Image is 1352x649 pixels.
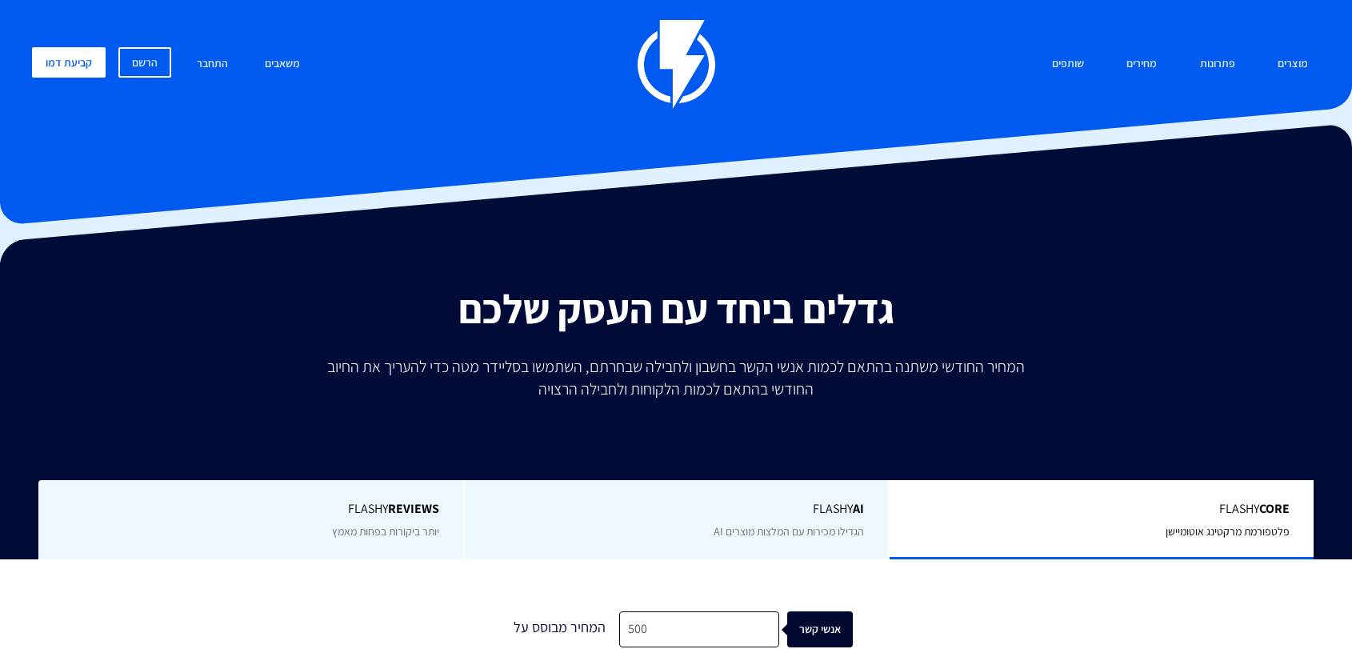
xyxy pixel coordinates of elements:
[499,611,619,647] div: המחיר מבוסס על
[32,47,106,78] a: קביעת דמו
[1114,47,1169,82] a: מחירים
[253,47,312,82] a: משאבים
[1166,524,1290,539] span: פלטפורמת מרקטינג אוטומיישן
[332,524,439,539] span: יותר ביקורות בפחות מאמץ
[388,500,439,517] b: REVIEWS
[795,611,861,647] div: אנשי קשר
[1259,500,1290,517] b: Core
[185,47,240,82] a: התחבר
[118,47,171,78] a: הרשם
[1040,47,1096,82] a: שותפים
[62,500,439,519] span: Flashy
[714,524,864,539] span: הגדילו מכירות עם המלצות מוצרים AI
[853,500,864,517] b: AI
[914,500,1289,519] span: Flashy
[489,500,864,519] span: Flashy
[1266,47,1320,82] a: מוצרים
[1188,47,1247,82] a: פתרונות
[316,355,1036,400] p: המחיר החודשי משתנה בהתאם לכמות אנשי הקשר בחשבון ולחבילה שבחרתם, השתמשו בסליידר מטה כדי להעריך את ...
[12,286,1340,331] h2: גדלים ביחד עם העסק שלכם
